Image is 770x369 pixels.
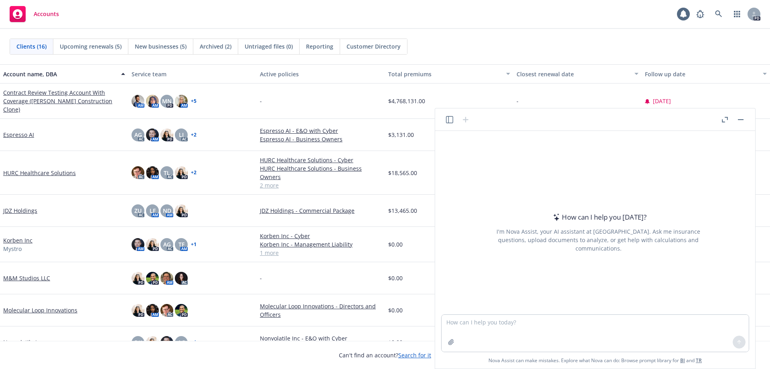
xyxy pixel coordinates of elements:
a: Espresso AI - E&O with Cyber [260,126,382,135]
span: $0.00 [388,306,403,314]
a: Molecular Loop Innovations - Directors and Officers [260,302,382,319]
span: ZU [134,206,142,215]
div: I'm Nova Assist, your AI assistant at [GEOGRAPHIC_DATA]. Ask me insurance questions, upload docum... [486,227,711,253]
a: Korben Inc - Management Liability [260,240,382,249]
img: photo [175,166,188,179]
img: photo [146,95,159,108]
span: - [517,97,519,105]
span: $13,465.00 [388,206,417,215]
a: BI [680,357,685,364]
img: photo [160,304,173,317]
img: photo [160,272,173,285]
img: photo [146,238,159,251]
a: + 2 [191,170,197,175]
img: photo [146,166,159,179]
div: Account name, DBA [3,70,116,78]
a: Report a Bug [692,6,708,22]
span: $4,768,131.00 [388,97,425,105]
span: Reporting [306,42,333,51]
a: + 1 [191,340,197,345]
a: 1 more [260,249,382,257]
button: Closest renewal date [513,64,642,84]
a: Search for it [398,351,431,359]
a: HURC Healthcare Solutions [3,169,76,177]
img: photo [175,95,188,108]
span: Clients (16) [16,42,47,51]
a: Korben Inc [3,236,32,245]
button: Service team [128,64,257,84]
span: TL [164,169,170,177]
img: photo [146,336,159,349]
span: $0.00 [388,338,403,347]
a: TR [696,357,702,364]
img: photo [175,272,188,285]
a: HURC Healthcare Solutions - Cyber [260,156,382,164]
span: TF [178,240,184,249]
a: Switch app [729,6,745,22]
a: Korben Inc - Cyber [260,232,382,240]
div: Closest renewal date [517,70,630,78]
img: photo [132,166,144,179]
img: photo [146,272,159,285]
span: $18,565.00 [388,169,417,177]
a: 2 more [260,181,382,190]
img: photo [175,304,188,317]
img: photo [132,272,144,285]
span: LI [179,130,184,139]
span: MN [162,97,172,105]
img: photo [132,304,144,317]
a: JDZ Holdings - Commercial Package [260,206,382,215]
img: photo [160,336,173,349]
a: + 2 [191,133,197,137]
span: Can't find an account? [339,351,431,359]
a: M&M Studios LLC [3,274,50,282]
span: $3,131.00 [388,130,414,139]
span: Mystro [3,245,22,253]
span: Archived (2) [200,42,231,51]
a: Espresso AI [3,130,34,139]
span: Customer Directory [346,42,401,51]
span: [DATE] [653,97,671,105]
button: Total premiums [385,64,513,84]
span: AG [134,130,142,139]
span: ND [163,206,171,215]
a: + 1 [191,242,197,247]
span: Untriaged files (0) [245,42,293,51]
a: Nonvolatile Inc - E&O with Cyber [260,334,382,342]
img: photo [132,95,144,108]
a: Molecular Loop Innovations [3,306,77,314]
a: Contract Review Testing Account With Coverage ([PERSON_NAME] Construction Clone) [3,88,125,114]
img: photo [146,304,159,317]
div: Active policies [260,70,382,78]
a: JDZ Holdings [3,206,37,215]
div: Total premiums [388,70,501,78]
img: photo [132,238,144,251]
a: Search [711,6,727,22]
span: Accounts [34,11,59,17]
span: DK [134,338,142,347]
button: Follow up date [642,64,770,84]
span: AG [178,338,185,347]
div: How can I help you [DATE]? [551,212,646,222]
img: photo [160,128,173,141]
a: + 5 [191,99,197,104]
div: Service team [132,70,253,78]
div: Follow up date [645,70,758,78]
span: Nova Assist can make mistakes. Explore what Nova can do: Browse prompt library for and [488,352,702,369]
a: Accounts [6,3,62,25]
img: photo [175,204,188,217]
span: AG [163,240,171,249]
button: Active policies [257,64,385,84]
span: New businesses (5) [135,42,186,51]
span: LF [150,206,156,215]
span: - [260,274,262,282]
span: $0.00 [388,274,403,282]
a: HURC Healthcare Solutions - Business Owners [260,164,382,181]
a: Nonvolatile Inc [3,338,43,347]
a: Espresso AI - Business Owners [260,135,382,143]
span: - [260,97,262,105]
span: Upcoming renewals (5) [60,42,122,51]
span: $0.00 [388,240,403,249]
img: photo [146,128,159,141]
